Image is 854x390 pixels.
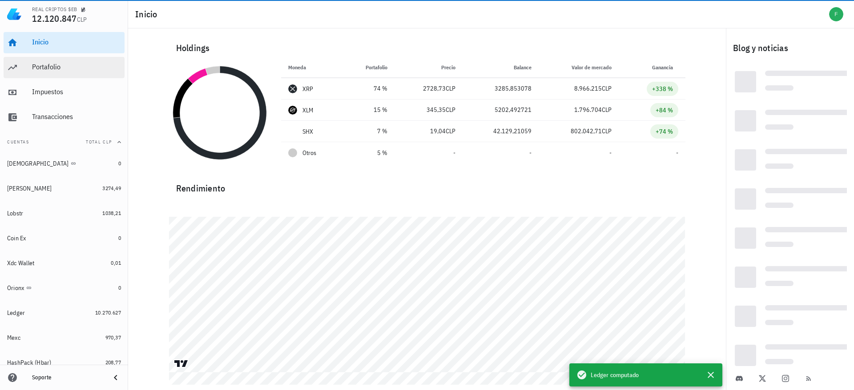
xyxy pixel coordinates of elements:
span: Ganancia [652,64,678,71]
span: - [453,149,455,157]
a: Lobstr 1038,21 [4,203,125,224]
span: CLP [446,127,455,135]
div: Loading... [765,85,794,93]
div: Loading... [735,306,756,327]
th: Precio [395,57,462,78]
div: 7 % [349,127,387,136]
div: Coin Ex [7,235,26,242]
span: Otros [302,148,316,158]
a: Coin Ex 0 [4,227,125,249]
div: Loading... [735,149,756,171]
div: Inicio [32,38,121,46]
span: 19,04 [430,127,446,135]
div: Orionx [7,284,24,292]
div: Loading... [735,110,756,131]
div: [DEMOGRAPHIC_DATA] [7,160,69,167]
button: CuentasTotal CLP [4,131,125,153]
div: XRP [302,84,314,93]
div: XRP-icon [288,84,297,93]
span: 1038,21 [102,210,121,216]
div: Soporte [32,374,103,381]
a: Transacciones [4,107,125,128]
a: Xdc Wallet 0,01 [4,252,125,274]
span: 8.966.215 [574,84,602,92]
th: Moneda [281,57,342,78]
div: Mexc [7,334,20,342]
a: Charting by TradingView [173,359,189,368]
div: Loading... [765,71,854,79]
div: Transacciones [32,112,121,121]
div: +338 % [652,84,673,93]
span: Total CLP [86,139,112,145]
div: Loading... [765,344,854,352]
span: CLP [602,84,612,92]
div: Holdings [169,34,685,62]
a: Inicio [4,32,125,53]
span: 12.120.847 [32,12,77,24]
div: Loading... [735,71,756,92]
div: XLM [302,106,314,115]
div: [PERSON_NAME] [7,185,52,192]
div: Loading... [765,110,854,118]
div: Loading... [765,227,854,235]
a: Ledger 10.270.627 [4,302,125,323]
div: Loading... [765,242,794,250]
div: 74 % [349,84,387,93]
h1: Inicio [135,7,161,21]
a: HashPack (Hbar) 208,77 [4,352,125,373]
div: Loading... [765,188,854,196]
span: 208,77 [105,359,121,366]
div: Loading... [765,305,854,313]
span: CLP [446,106,455,114]
div: 42.129,21059 [470,127,532,136]
span: 0 [118,284,121,291]
span: 0 [118,160,121,167]
a: Mexc 970,37 [4,327,125,348]
div: Loading... [765,266,854,274]
div: Ledger [7,309,25,317]
div: Loading... [765,359,794,367]
div: Xdc Wallet [7,259,35,267]
a: [DEMOGRAPHIC_DATA] 0 [4,153,125,174]
span: 0 [118,235,121,241]
span: 3274,49 [102,185,121,191]
span: 345,35 [427,106,446,114]
a: [PERSON_NAME] 3274,49 [4,178,125,199]
span: 0,01 [111,259,121,266]
div: Rendimiento [169,174,685,195]
div: avatar [829,7,843,21]
div: 15 % [349,105,387,115]
span: 1.796.704 [574,106,602,114]
img: LedgiFi [7,7,21,21]
span: 10.270.627 [95,309,121,316]
span: CLP [446,84,455,92]
span: - [609,149,612,157]
div: 5202,492721 [470,105,532,115]
div: HashPack (Hbar) [7,359,52,366]
div: SHX-icon [288,127,297,136]
span: CLP [602,106,612,114]
div: XLM-icon [288,106,297,115]
div: Blog y noticias [726,34,854,62]
div: Loading... [735,267,756,288]
span: - [529,149,532,157]
div: Loading... [765,281,794,289]
span: - [676,149,678,157]
div: Loading... [735,188,756,210]
span: Ledger computado [591,370,639,380]
div: Portafolio [32,63,121,71]
span: CLP [602,127,612,135]
div: 3285,853078 [470,84,532,93]
div: Loading... [765,124,794,132]
span: CLP [77,16,87,24]
div: REAL CRIPTOS $EB [32,6,77,13]
span: 2728,73 [423,84,446,92]
div: Impuestos [32,88,121,96]
th: Valor de mercado [539,57,619,78]
div: 5 % [349,148,387,158]
div: +84 % [656,106,673,115]
div: Loading... [765,163,794,171]
span: 970,37 [105,334,121,341]
th: Balance [463,57,539,78]
div: Lobstr [7,210,24,217]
